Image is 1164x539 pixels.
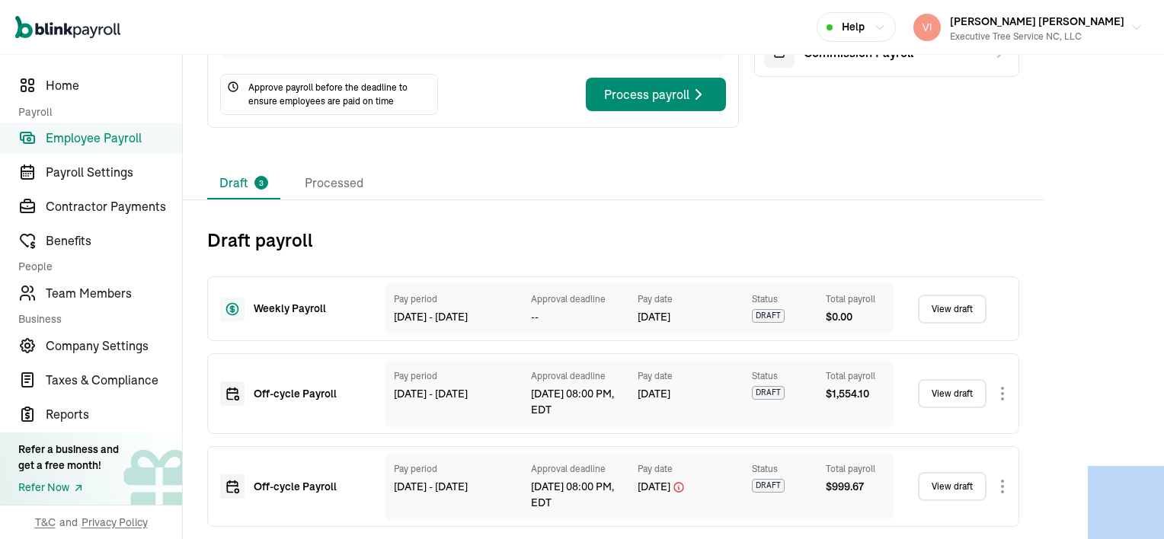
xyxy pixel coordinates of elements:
span: Approve payroll before the deadline to ensure employees are paid on time [248,81,431,108]
div: Pay date [638,462,737,476]
span: Payroll [18,104,173,120]
div: [DATE] 08:00 PM, EDT [531,479,622,511]
span: DRAFT [752,479,785,493]
div: Pay date [638,369,737,383]
div: [DATE] [638,309,737,325]
div: Total payroll [826,462,884,476]
a: View draft [918,295,987,324]
div: [DATE] - [DATE] [394,386,516,402]
span: Team Members [46,284,182,302]
iframe: Chat Widget [1088,466,1164,539]
div: Status [752,292,811,306]
a: Refer Now [18,480,119,496]
li: Processed [293,167,376,199]
span: T&C [35,515,56,530]
div: Off-cycle Payroll [254,386,360,402]
div: Weekly Payroll [254,301,360,317]
span: DRAFT [752,386,785,400]
div: [DATE] [638,479,737,495]
div: Approval deadline [531,369,622,383]
span: Employee Payroll [46,129,182,147]
div: Pay period [394,462,516,476]
nav: Global [15,5,120,49]
span: Business [18,311,173,327]
span: $ 999.67 [826,479,864,495]
div: Pay date [638,292,737,306]
span: Privacy Policy [82,515,148,530]
div: Pay period [394,292,516,306]
span: People [18,259,173,274]
span: DRAFT [752,309,785,323]
span: Benefits [46,231,182,250]
div: Total payroll [826,292,884,306]
span: $ 1,554.10 [826,386,869,402]
div: Process payroll [604,85,708,104]
div: Executive Tree Service NC, LLC [950,30,1124,43]
div: [DATE] - [DATE] [394,479,516,495]
div: Total payroll [826,369,884,383]
span: Company Settings [46,336,182,355]
button: Process payroll [586,78,726,111]
a: View draft [918,379,987,408]
div: Refer a business and get a free month! [18,442,119,474]
div: [DATE] [638,386,737,402]
div: Pay period [394,369,516,383]
span: Contractor Payments [46,197,182,215]
span: Help [842,19,865,35]
button: [PERSON_NAME] [PERSON_NAME]Executive Tree Service NC, LLC [907,8,1149,46]
div: [DATE] 08:00 PM, EDT [531,386,622,418]
div: Status [752,369,811,383]
span: Reports [46,405,182,423]
span: Taxes & Compliance [46,371,182,389]
li: Draft [207,167,280,199]
h2: Draft payroll [207,228,1019,252]
a: View draft [918,472,987,501]
div: Approval deadline [531,292,622,306]
span: [PERSON_NAME] [PERSON_NAME] [950,14,1124,28]
span: Payroll Settings [46,163,182,181]
div: Status [752,462,811,476]
div: [DATE] - [DATE] [394,309,516,325]
span: 3 [259,177,264,189]
span: Home [46,76,182,94]
span: $ 0.00 [826,309,852,325]
div: Approval deadline [531,462,622,476]
div: -- [531,309,622,325]
button: Help [817,12,896,42]
div: Off-cycle Payroll [254,479,360,495]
